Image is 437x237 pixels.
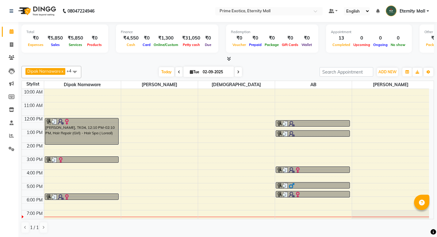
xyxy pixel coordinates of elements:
[25,183,44,190] div: 5:00 PM
[152,43,180,47] span: Online/Custom
[30,224,39,231] span: 1 / 1
[23,116,44,122] div: 12:00 PM
[276,191,350,197] div: [PERSON_NAME], TK10, 05:35 PM-06:05 PM, Hair (Girl) - Haircut
[25,170,44,176] div: 4:00 PM
[25,156,44,163] div: 3:00 PM
[203,43,213,47] span: Due
[400,8,425,14] span: Eternity Mall
[389,35,407,42] div: 0
[320,67,373,77] input: Search Appointment
[26,29,103,35] div: Total
[352,81,429,89] span: [PERSON_NAME]
[247,35,263,42] div: ₹0
[372,35,389,42] div: 0
[300,35,313,42] div: ₹0
[45,35,65,42] div: ₹5,850
[198,81,275,89] span: [DEMOGRAPHIC_DATA]
[352,43,372,47] span: Upcoming
[27,69,61,74] span: Dipak Narnaware
[61,69,63,74] a: x
[372,43,389,47] span: Ongoing
[180,35,203,42] div: ₹31,050
[188,70,201,74] span: Tue
[389,43,407,47] span: No show
[26,35,45,42] div: ₹0
[280,35,300,42] div: ₹0
[378,70,397,74] span: ADD NEW
[23,102,44,109] div: 11:00 AM
[231,35,247,42] div: ₹0
[49,43,61,47] span: Sales
[67,43,84,47] span: Services
[181,43,201,47] span: Petty cash
[121,81,198,89] span: [PERSON_NAME]
[331,29,407,35] div: Appointment
[25,143,44,149] div: 2:00 PM
[203,35,213,42] div: ₹0
[67,68,76,73] span: +4
[352,35,372,42] div: 0
[152,35,180,42] div: ₹1,300
[141,43,152,47] span: Card
[275,81,352,89] span: AB
[121,35,141,42] div: ₹4,550
[23,89,44,95] div: 10:00 AM
[25,129,44,136] div: 1:00 PM
[276,120,350,126] div: [PERSON_NAME], TK01, 12:20 PM-12:50 PM, Hair (Girl) - Wash & Blowdry
[45,194,119,200] div: Resham, TK12, 05:45 PM-06:15 PM, Hair (Girl) - Hair Cut + Wash + Style
[65,35,86,42] div: ₹5,850
[411,212,431,231] iframe: chat widget
[45,118,119,144] div: [PERSON_NAME], TK04, 12:10 PM-02:10 PM, Hair Repair (Girl) - Hair Spa ( Loreal)
[263,35,280,42] div: ₹0
[86,43,103,47] span: Products
[300,43,313,47] span: Wallet
[331,35,352,42] div: 13
[263,43,280,47] span: Package
[16,2,58,20] img: logo
[201,67,232,77] input: 2025-09-02
[159,67,174,77] span: Today
[22,81,44,87] div: Stylist
[141,35,152,42] div: ₹0
[231,43,247,47] span: Voucher
[44,81,121,89] span: Dipak Narnaware
[25,210,44,217] div: 7:00 PM
[377,68,398,76] button: ADD NEW
[331,43,352,47] span: Completed
[276,131,350,136] div: [PERSON_NAME], TK02, 01:05 PM-01:35 PM, Hair (Boy) - Hair Cut + Wash + Style
[86,35,103,42] div: ₹0
[121,29,213,35] div: Finance
[276,167,350,173] div: [PERSON_NAME], TK07, 03:45 PM-04:15 PM, Hair (Girl) - Hair Cut + Wash + Style
[45,157,119,162] div: pranli, TK06, 03:00 PM-03:30 PM, Hair (Girl) - Hair Cut + Wash + Style
[231,29,313,35] div: Redemption
[67,2,94,20] b: 08047224946
[247,43,263,47] span: Prepaid
[125,43,137,47] span: Cash
[280,43,300,47] span: Gift Cards
[386,6,397,16] img: Eternity Mall
[276,182,350,188] div: KUNAL, TK08, 04:55 PM-05:25 PM, Hair (Boy) - Hair Cut + Wash + Style
[26,43,45,47] span: Expenses
[25,197,44,203] div: 6:00 PM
